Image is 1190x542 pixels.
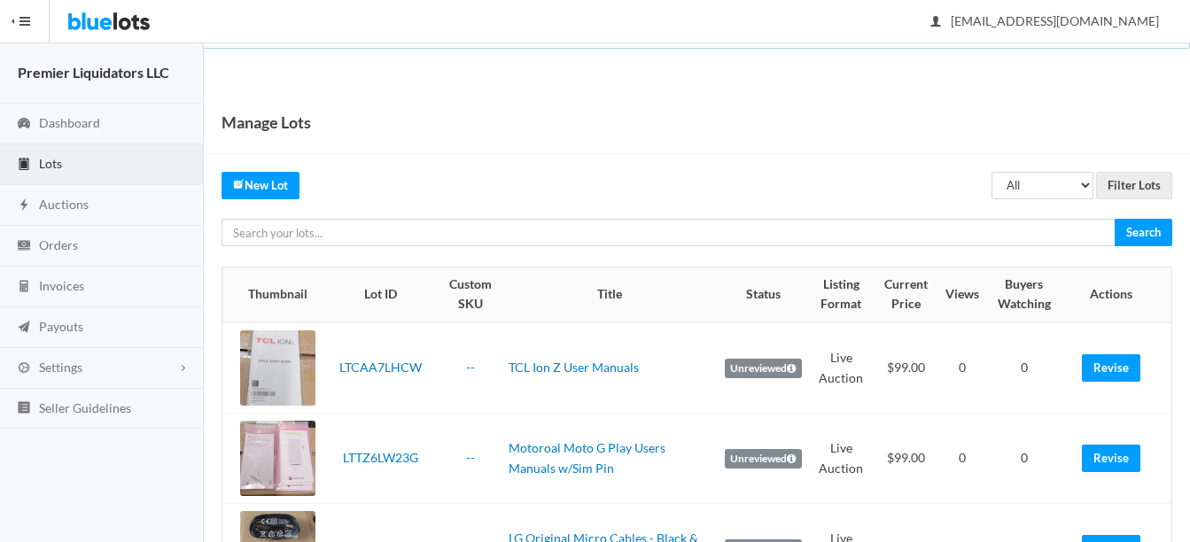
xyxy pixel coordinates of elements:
[15,360,33,377] ion-icon: cog
[718,267,809,322] th: Status
[509,440,665,476] a: Motoroal Moto G Play Users Manuals w/Sim Pin
[39,197,89,212] span: Auctions
[339,360,422,375] a: LTCAA7LHCW
[809,267,874,322] th: Listing Format
[15,400,33,417] ion-icon: list box
[15,320,33,337] ion-icon: paper plane
[222,267,323,322] th: Thumbnail
[39,156,62,171] span: Lots
[502,267,718,322] th: Title
[39,237,78,252] span: Orders
[986,414,1062,504] td: 0
[222,219,1116,246] input: Search your lots...
[931,13,1159,28] span: [EMAIL_ADDRESS][DOMAIN_NAME]
[1115,219,1172,246] input: Search
[343,450,418,465] a: LTTZ6LW23G
[938,322,986,414] td: 0
[1062,267,1171,322] th: Actions
[1082,354,1140,382] a: Revise
[15,279,33,296] ion-icon: calculator
[15,116,33,133] ion-icon: speedometer
[18,64,169,81] strong: Premier Liquidators LLC
[938,414,986,504] td: 0
[323,267,439,322] th: Lot ID
[15,197,33,214] ion-icon: flash
[15,238,33,255] ion-icon: cash
[874,414,938,504] td: $99.00
[439,267,502,322] th: Custom SKU
[466,450,475,465] a: --
[874,322,938,414] td: $99.00
[725,359,802,378] label: Unreviewed
[986,267,1062,322] th: Buyers Watching
[466,360,475,375] a: --
[927,14,945,31] ion-icon: person
[233,178,245,190] ion-icon: create
[222,172,299,199] a: createNew Lot
[39,115,100,130] span: Dashboard
[874,267,938,322] th: Current Price
[809,322,874,414] td: Live Auction
[39,400,131,415] span: Seller Guidelines
[39,278,84,293] span: Invoices
[809,414,874,504] td: Live Auction
[1096,172,1172,199] input: Filter Lots
[39,319,83,334] span: Payouts
[1082,445,1140,472] a: Revise
[509,360,639,375] a: TCL Ion Z User Manuals
[222,109,311,135] h1: Manage Lots
[725,449,802,468] label: Unreviewed
[15,157,33,174] ion-icon: clipboard
[986,322,1062,414] td: 0
[39,360,82,375] span: Settings
[938,267,986,322] th: Views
